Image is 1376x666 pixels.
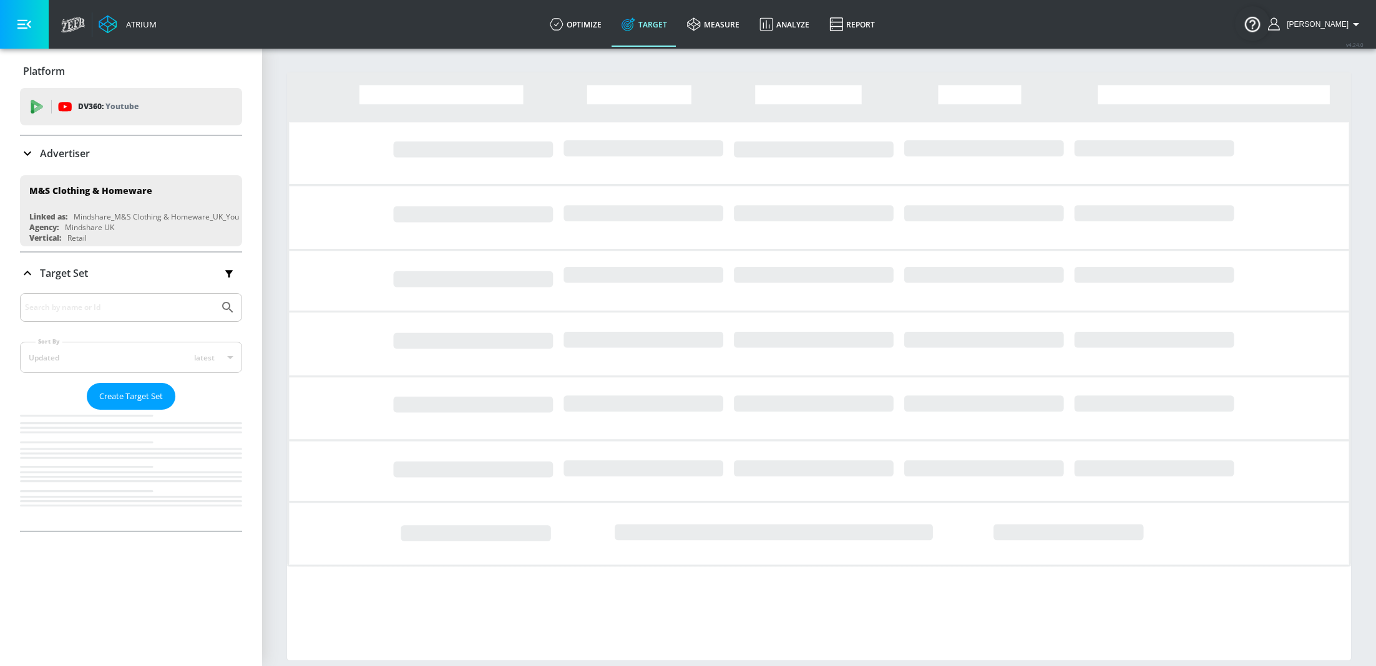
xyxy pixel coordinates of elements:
[194,352,215,363] span: latest
[65,222,114,233] div: Mindshare UK
[612,2,677,47] a: Target
[20,253,242,294] div: Target Set
[29,222,59,233] div: Agency:
[87,383,175,410] button: Create Target Set
[40,266,88,280] p: Target Set
[1268,17,1364,32] button: [PERSON_NAME]
[29,233,61,243] div: Vertical:
[677,2,749,47] a: measure
[540,2,612,47] a: optimize
[749,2,819,47] a: Analyze
[121,19,157,30] div: Atrium
[36,337,62,345] label: Sort By
[20,293,242,531] div: Target Set
[20,175,242,246] div: M&S Clothing & HomewareLinked as:Mindshare_M&S Clothing & Homeware_UK_YouTube_GoogleAdsAgency:Min...
[29,185,152,196] div: M&S Clothing & Homeware
[40,147,90,160] p: Advertiser
[1235,6,1270,41] button: Open Resource Center
[67,233,87,243] div: Retail
[25,299,214,316] input: Search by name or Id
[23,64,65,78] p: Platform
[1346,41,1364,48] span: v 4.24.0
[20,88,242,125] div: DV360: Youtube
[20,54,242,89] div: Platform
[78,100,139,113] p: DV360:
[819,2,885,47] a: Report
[29,211,67,222] div: Linked as:
[1282,20,1349,29] span: login as: stephanie.wolklin@zefr.com
[20,136,242,171] div: Advertiser
[74,211,298,222] div: Mindshare_M&S Clothing & Homeware_UK_YouTube_GoogleAds
[29,352,59,363] div: Updated
[99,389,163,403] span: Create Target Set
[105,100,139,113] p: Youtube
[20,410,242,531] nav: list of Target Set
[99,15,157,34] a: Atrium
